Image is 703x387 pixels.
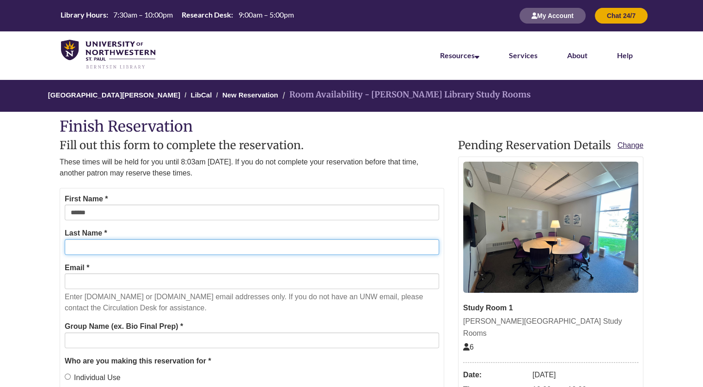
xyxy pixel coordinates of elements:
[60,80,643,112] nav: Breadcrumb
[617,51,633,60] a: Help
[48,91,180,99] a: [GEOGRAPHIC_DATA][PERSON_NAME]
[65,227,107,239] label: Last Name *
[57,10,297,22] a: Hours Today
[113,10,173,19] span: 7:30am – 10:00pm
[595,8,648,24] button: Chat 24/7
[60,157,444,179] p: These times will be held for you until 8:03am [DATE]. If you do not complete your reservation bef...
[463,343,474,351] span: The capacity of this space
[60,139,444,151] h2: Fill out this form to complete the reservation.
[458,139,643,151] h2: Pending Reservation Details
[463,315,638,339] div: [PERSON_NAME][GEOGRAPHIC_DATA] Study Rooms
[190,91,212,99] a: LibCal
[65,355,439,367] legend: Who are you making this reservation for *
[280,88,531,102] li: Room Availability - [PERSON_NAME] Library Study Rooms
[440,51,479,60] a: Resources
[178,10,234,20] th: Research Desk:
[65,291,439,314] p: Enter [DOMAIN_NAME] or [DOMAIN_NAME] email addresses only. If you do not have an UNW email, pleas...
[567,51,587,60] a: About
[595,12,648,19] a: Chat 24/7
[520,8,586,24] button: My Account
[520,12,586,19] a: My Account
[65,193,108,205] label: First Name *
[65,320,183,333] label: Group Name (ex. Bio Final Prep) *
[509,51,538,60] a: Services
[60,119,643,135] h1: Finish Reservation
[65,374,71,380] input: Individual Use
[65,262,89,274] label: Email *
[463,162,638,293] img: Study Room 1
[61,40,155,70] img: UNWSP Library Logo
[222,91,278,99] a: New Reservation
[617,139,643,151] a: Change
[463,368,528,382] dt: Date:
[463,302,638,314] div: Study Room 1
[532,368,638,382] dd: [DATE]
[57,10,110,20] th: Library Hours:
[238,10,294,19] span: 9:00am – 5:00pm
[57,10,297,21] table: Hours Today
[65,372,121,384] label: Individual Use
